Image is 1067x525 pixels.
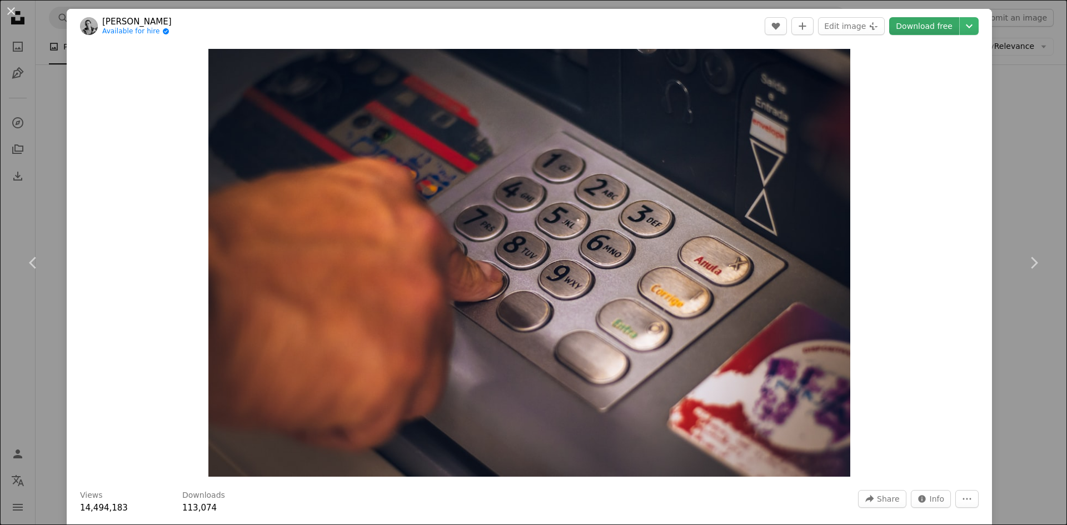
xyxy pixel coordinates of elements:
span: 14,494,183 [80,503,128,513]
span: Info [930,491,945,507]
img: person holding white and red card [208,49,850,477]
span: Share [877,491,899,507]
a: Download free [889,17,959,35]
button: Share this image [858,490,906,508]
a: Available for hire [102,27,172,36]
button: Edit image [818,17,885,35]
button: More Actions [955,490,979,508]
button: Like [765,17,787,35]
span: 113,074 [182,503,217,513]
a: Next [1000,209,1067,316]
h3: Views [80,490,103,501]
h3: Downloads [182,490,225,501]
button: Add to Collection [791,17,814,35]
button: Choose download size [960,17,979,35]
img: Go to Eduardo Soares's profile [80,17,98,35]
button: Stats about this image [911,490,951,508]
button: Zoom in on this image [208,49,850,477]
a: [PERSON_NAME] [102,16,172,27]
